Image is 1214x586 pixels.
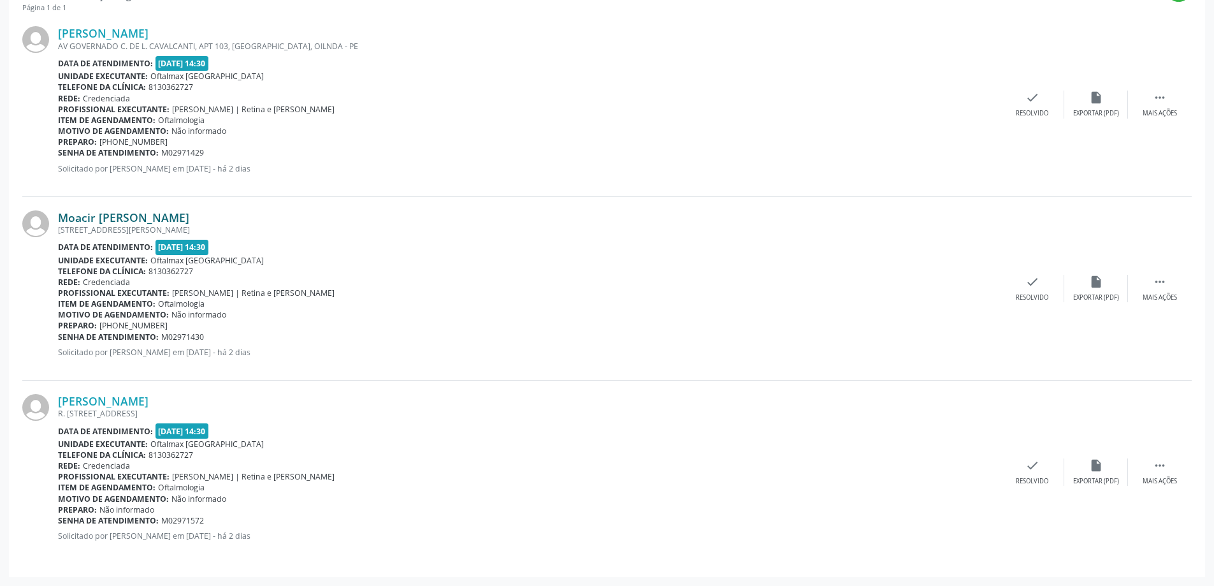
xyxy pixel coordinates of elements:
div: Mais ações [1143,293,1177,302]
i: insert_drive_file [1089,458,1103,472]
b: Profissional executante: [58,288,170,298]
a: [PERSON_NAME] [58,26,148,40]
span: Credenciada [83,277,130,288]
p: Solicitado por [PERSON_NAME] em [DATE] - há 2 dias [58,163,1001,174]
b: Senha de atendimento: [58,515,159,526]
i: check [1025,91,1039,105]
span: Não informado [171,309,226,320]
b: Data de atendimento: [58,58,153,69]
div: Exportar (PDF) [1073,109,1119,118]
div: [STREET_ADDRESS][PERSON_NAME] [58,224,1001,235]
i:  [1153,458,1167,472]
img: img [22,394,49,421]
b: Item de agendamento: [58,115,155,126]
b: Profissional executante: [58,471,170,482]
p: Solicitado por [PERSON_NAME] em [DATE] - há 2 dias [58,531,1001,541]
span: [PERSON_NAME] | Retina e [PERSON_NAME] [172,471,335,482]
b: Profissional executante: [58,104,170,115]
span: [PHONE_NUMBER] [99,136,168,147]
span: Oftalmologia [158,482,205,493]
a: [PERSON_NAME] [58,394,148,408]
span: [DATE] 14:30 [155,56,209,71]
div: R. [STREET_ADDRESS] [58,408,1001,419]
span: 8130362727 [148,266,193,277]
b: Rede: [58,460,80,471]
b: Unidade executante: [58,439,148,450]
span: Oftalmax [GEOGRAPHIC_DATA] [150,439,264,450]
b: Senha de atendimento: [58,332,159,342]
b: Rede: [58,93,80,104]
span: Oftalmologia [158,115,205,126]
i:  [1153,91,1167,105]
b: Preparo: [58,504,97,515]
b: Motivo de agendamento: [58,494,169,504]
span: Não informado [171,494,226,504]
b: Motivo de agendamento: [58,309,169,320]
span: Credenciada [83,460,130,471]
i: check [1025,275,1039,289]
i:  [1153,275,1167,289]
b: Telefone da clínica: [58,82,146,92]
span: [DATE] 14:30 [155,423,209,438]
span: [PERSON_NAME] | Retina e [PERSON_NAME] [172,288,335,298]
div: Exportar (PDF) [1073,477,1119,486]
span: 8130362727 [148,450,193,460]
span: Oftalmax [GEOGRAPHIC_DATA] [150,71,264,82]
div: Mais ações [1143,477,1177,486]
span: M02971572 [161,515,204,526]
a: Moacir [PERSON_NAME] [58,210,189,224]
b: Telefone da clínica: [58,266,146,277]
b: Data de atendimento: [58,426,153,437]
b: Item de agendamento: [58,298,155,309]
b: Unidade executante: [58,255,148,266]
b: Senha de atendimento: [58,147,159,158]
b: Motivo de agendamento: [58,126,169,136]
div: Resolvido [1016,109,1048,118]
div: Resolvido [1016,293,1048,302]
div: AV GOVERNADO C. DE L. CAVALCANTI, APT 103, [GEOGRAPHIC_DATA], OILNDA - PE [58,41,1001,52]
img: img [22,26,49,53]
div: Resolvido [1016,477,1048,486]
span: M02971430 [161,332,204,342]
span: [PERSON_NAME] | Retina e [PERSON_NAME] [172,104,335,115]
b: Unidade executante: [58,71,148,82]
b: Preparo: [58,320,97,331]
span: Credenciada [83,93,130,104]
img: img [22,210,49,237]
b: Data de atendimento: [58,242,153,253]
span: [PHONE_NUMBER] [99,320,168,331]
b: Telefone da clínica: [58,450,146,460]
b: Item de agendamento: [58,482,155,493]
span: [DATE] 14:30 [155,240,209,254]
i: check [1025,458,1039,472]
b: Rede: [58,277,80,288]
i: insert_drive_file [1089,91,1103,105]
span: Não informado [99,504,154,515]
i: insert_drive_file [1089,275,1103,289]
span: Oftalmologia [158,298,205,309]
div: Mais ações [1143,109,1177,118]
p: Solicitado por [PERSON_NAME] em [DATE] - há 2 dias [58,347,1001,358]
span: M02971429 [161,147,204,158]
b: Preparo: [58,136,97,147]
span: Não informado [171,126,226,136]
span: Oftalmax [GEOGRAPHIC_DATA] [150,255,264,266]
div: Página 1 de 1 [22,3,168,13]
span: 8130362727 [148,82,193,92]
div: Exportar (PDF) [1073,293,1119,302]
